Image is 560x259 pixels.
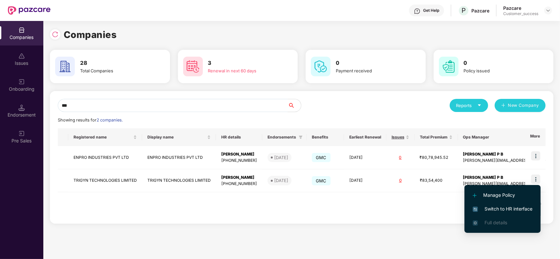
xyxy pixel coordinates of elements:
[208,59,279,67] h3: 3
[503,5,538,11] div: Pazcare
[299,135,303,139] span: filter
[546,8,551,13] img: svg+xml;base64,PHN2ZyBpZD0iRHJvcGRvd24tMzJ4MzIiIHhtbG5zPSJodHRwOi8vd3d3LnczLm9yZy8yMDAwL3N2ZyIgd2...
[344,146,386,169] td: [DATE]
[531,151,540,160] img: icon
[18,53,25,59] img: svg+xml;base64,PHN2ZyBpZD0iSXNzdWVzX2Rpc2FibGVkIiB4bWxucz0iaHR0cDovL3d3dy53My5vcmcvMjAwMC9zdmciIH...
[97,118,123,122] span: 2 companies.
[473,220,478,226] img: svg+xml;base64,PHN2ZyB4bWxucz0iaHR0cDovL3d3dy53My5vcmcvMjAwMC9zdmciIHdpZHRoPSIxNi4zNjMiIGhlaWdodD...
[18,27,25,33] img: svg+xml;base64,PHN2ZyBpZD0iQ29tcGFuaWVzIiB4bWxucz0iaHR0cDovL3d3dy53My5vcmcvMjAwMC9zdmciIHdpZHRoPS...
[392,155,409,161] div: 0
[8,6,51,15] img: New Pazcare Logo
[485,220,507,225] span: Full details
[147,135,206,140] span: Display name
[68,128,142,146] th: Registered name
[68,146,142,169] td: ENPRO INDUSTRIES PVT LTD
[311,57,331,76] img: svg+xml;base64,PHN2ZyB4bWxucz0iaHR0cDovL3d3dy53My5vcmcvMjAwMC9zdmciIHdpZHRoPSI2MCIgaGVpZ2h0PSI2MC...
[274,154,288,161] div: [DATE]
[58,118,123,122] span: Showing results for
[288,99,301,112] button: search
[268,135,296,140] span: Endorsements
[473,205,532,213] span: Switch to HR interface
[216,128,262,146] th: HR details
[473,194,477,197] img: svg+xml;base64,PHN2ZyB4bWxucz0iaHR0cDovL3d3dy53My5vcmcvMjAwMC9zdmciIHdpZHRoPSIxMi4yMDEiIGhlaWdodD...
[183,57,203,76] img: svg+xml;base64,PHN2ZyB4bWxucz0iaHR0cDovL3d3dy53My5vcmcvMjAwMC9zdmciIHdpZHRoPSI2MCIgaGVpZ2h0PSI2MC...
[312,176,331,185] span: GMC
[420,155,453,161] div: ₹80,78,945.52
[221,151,257,157] div: [PERSON_NAME]
[392,135,404,140] span: Issues
[297,133,304,141] span: filter
[142,169,216,193] td: TRIGYN TECHNOLOGIES LIMITED
[423,8,439,13] div: Get Help
[336,59,407,67] h3: 0
[288,103,301,108] span: search
[503,11,538,16] div: Customer_success
[307,128,344,146] th: Benefits
[464,67,535,74] div: Policy issued
[52,31,58,38] img: svg+xml;base64,PHN2ZyBpZD0iUmVsb2FkLTMyeDMyIiB4bWxucz0iaHR0cDovL3d3dy53My5vcmcvMjAwMC9zdmciIHdpZH...
[142,128,216,146] th: Display name
[142,146,216,169] td: ENPRO INDUSTRIES PVT LTD
[414,8,420,14] img: svg+xml;base64,PHN2ZyBpZD0iSGVscC0zMngzMiIgeG1sbnM9Imh0dHA6Ly93d3cudzMub3JnLzIwMDAvc3ZnIiB3aWR0aD...
[68,169,142,193] td: TRIGYN TECHNOLOGIES LIMITED
[420,177,453,184] div: ₹83,54,400
[464,59,535,67] h3: 0
[18,79,25,85] img: svg+xml;base64,PHN2ZyB3aWR0aD0iMjAiIGhlaWdodD0iMjAiIHZpZXdCb3g9IjAgMCAyMCAyMCIgZmlsbD0ibm9uZSIgeG...
[64,28,117,42] h1: Companies
[473,192,532,199] span: Manage Policy
[221,157,257,164] div: [PHONE_NUMBER]
[477,103,482,107] span: caret-down
[74,135,132,140] span: Registered name
[501,103,506,108] span: plus
[525,128,546,146] th: More
[531,175,540,184] img: icon
[221,181,257,187] div: [PHONE_NUMBER]
[18,130,25,137] img: svg+xml;base64,PHN2ZyB3aWR0aD0iMjAiIGhlaWdodD0iMjAiIHZpZXdCb3g9IjAgMCAyMCAyMCIgZmlsbD0ibm9uZSIgeG...
[495,99,546,112] button: plusNew Company
[439,57,459,76] img: svg+xml;base64,PHN2ZyB4bWxucz0iaHR0cDovL3d3dy53My5vcmcvMjAwMC9zdmciIHdpZHRoPSI2MCIgaGVpZ2h0PSI2MC...
[312,153,331,162] span: GMC
[80,59,151,67] h3: 28
[55,57,75,76] img: svg+xml;base64,PHN2ZyB4bWxucz0iaHR0cDovL3d3dy53My5vcmcvMjAwMC9zdmciIHdpZHRoPSI2MCIgaGVpZ2h0PSI2MC...
[415,128,458,146] th: Total Premium
[392,177,409,184] div: 0
[471,8,489,14] div: Pazcare
[344,169,386,193] td: [DATE]
[386,128,415,146] th: Issues
[420,135,448,140] span: Total Premium
[336,67,407,74] div: Payment received
[462,7,466,14] span: P
[344,128,386,146] th: Earliest Renewal
[80,67,151,74] div: Total Companies
[18,104,25,111] img: svg+xml;base64,PHN2ZyB3aWR0aD0iMTQuNSIgaGVpZ2h0PSIxNC41IiB2aWV3Qm94PSIwIDAgMTYgMTYiIGZpbGw9Im5vbm...
[208,67,279,74] div: Renewal in next 60 days
[456,102,482,109] div: Reports
[221,175,257,181] div: [PERSON_NAME]
[508,102,539,109] span: New Company
[274,177,288,184] div: [DATE]
[473,207,478,212] img: svg+xml;base64,PHN2ZyB4bWxucz0iaHR0cDovL3d3dy53My5vcmcvMjAwMC9zdmciIHdpZHRoPSIxNiIgaGVpZ2h0PSIxNi...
